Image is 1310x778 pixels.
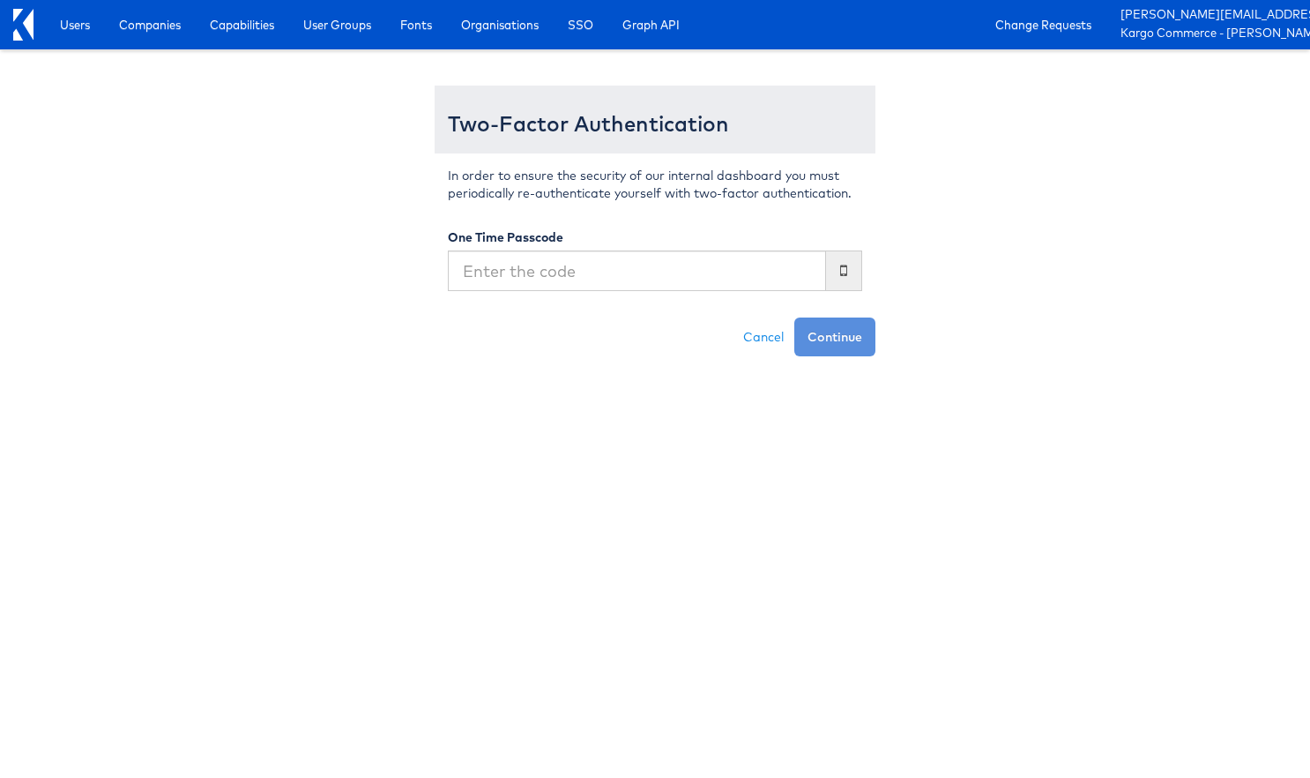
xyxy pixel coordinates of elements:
span: SSO [568,16,593,34]
span: Organisations [461,16,539,34]
label: One Time Passcode [448,228,563,246]
a: SSO [555,9,607,41]
a: Kargo Commerce - [PERSON_NAME] [PERSON_NAME] [1120,25,1297,43]
a: User Groups [290,9,384,41]
button: Continue [794,318,875,356]
a: Fonts [387,9,445,41]
h3: Two-Factor Authentication [448,112,862,135]
a: [PERSON_NAME][EMAIL_ADDRESS][PERSON_NAME][DOMAIN_NAME] [1120,6,1297,25]
p: In order to ensure the security of our internal dashboard you must periodically re-authenticate y... [448,167,862,202]
span: Users [60,16,90,34]
span: Capabilities [210,16,274,34]
a: Users [47,9,103,41]
a: Graph API [609,9,693,41]
span: Graph API [622,16,680,34]
span: Companies [119,16,181,34]
a: Companies [106,9,194,41]
a: Organisations [448,9,552,41]
span: Fonts [400,16,432,34]
a: Capabilities [197,9,287,41]
a: Cancel [733,318,794,356]
span: User Groups [303,16,371,34]
input: Enter the code [448,251,826,291]
a: Change Requests [982,9,1105,41]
